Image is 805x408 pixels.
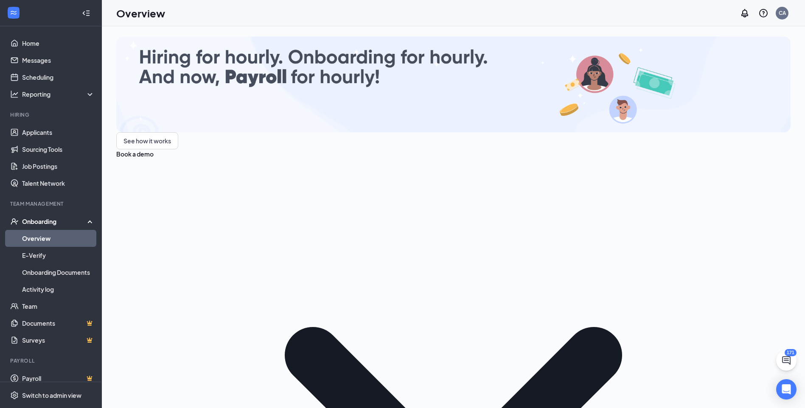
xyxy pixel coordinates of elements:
[22,230,95,247] a: Overview
[116,149,154,159] button: Book a demo
[116,132,178,149] button: See how it works
[10,217,19,226] svg: UserCheck
[10,391,19,400] svg: Settings
[22,264,95,281] a: Onboarding Documents
[776,379,797,400] div: Open Intercom Messenger
[22,158,95,175] a: Job Postings
[22,315,95,332] a: DocumentsCrown
[22,332,95,349] a: SurveysCrown
[116,36,791,132] img: payroll-small.gif
[22,52,95,69] a: Messages
[22,370,95,387] a: PayrollCrown
[758,8,769,18] svg: QuestionInfo
[116,6,165,20] h1: Overview
[22,141,95,158] a: Sourcing Tools
[779,9,786,17] div: CA
[22,247,95,264] a: E-Verify
[740,8,750,18] svg: Notifications
[22,175,95,192] a: Talent Network
[10,200,93,207] div: Team Management
[22,281,95,298] a: Activity log
[22,90,95,98] div: Reporting
[22,35,95,52] a: Home
[10,111,93,118] div: Hiring
[781,355,791,366] svg: ChatActive
[10,357,93,364] div: Payroll
[22,69,95,86] a: Scheduling
[22,391,81,400] div: Switch to admin view
[82,9,90,17] svg: Collapse
[776,350,797,371] button: ChatActive
[785,349,797,356] div: 171
[22,298,95,315] a: Team
[22,217,87,226] div: Onboarding
[9,8,18,17] svg: WorkstreamLogo
[10,90,19,98] svg: Analysis
[22,124,95,141] a: Applicants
